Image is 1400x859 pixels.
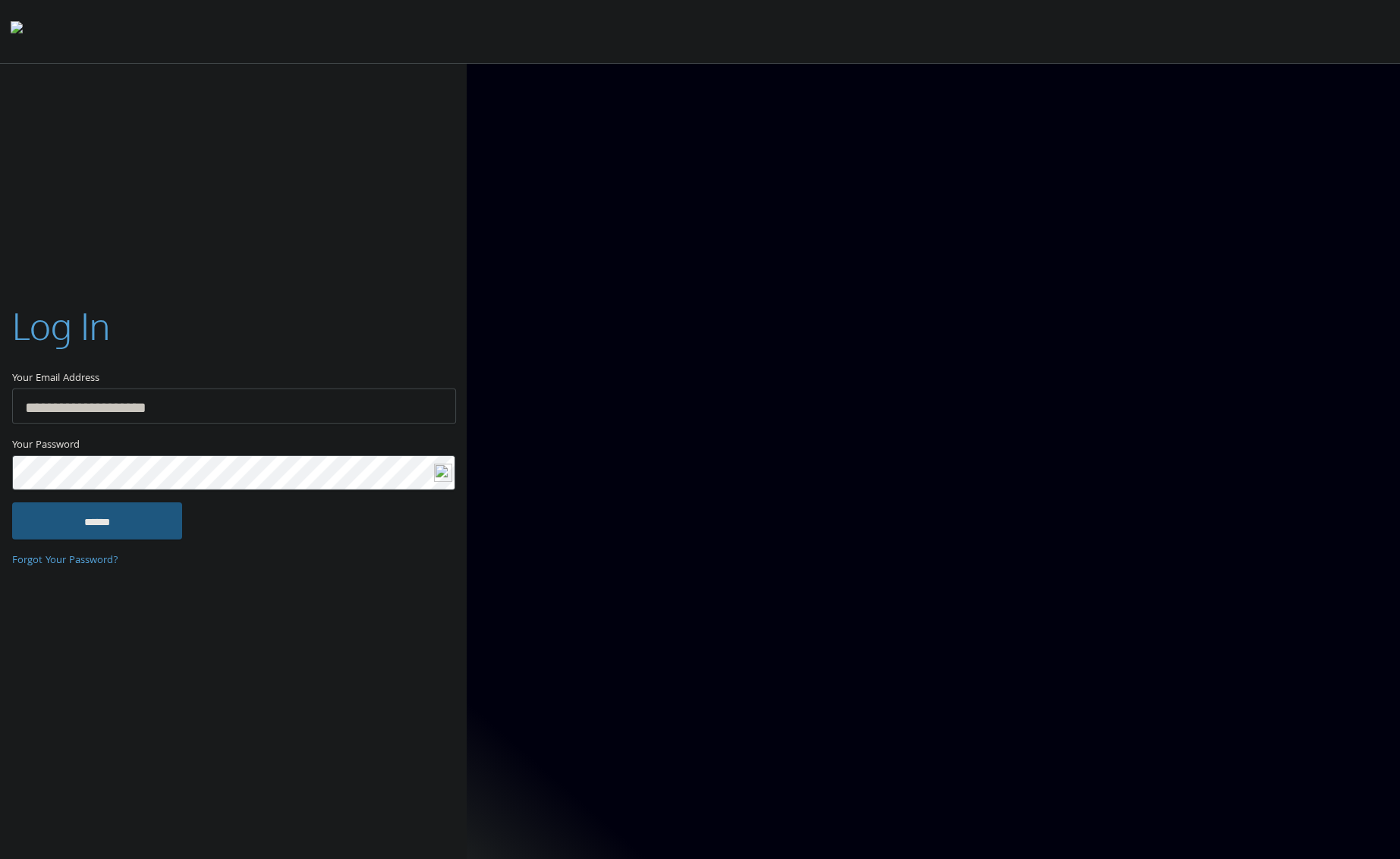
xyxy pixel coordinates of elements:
h2: Log In [12,300,110,351]
img: logo-new.svg [434,464,452,482]
keeper-lock: Open Keeper Popup [425,464,443,482]
label: Your Password [12,436,455,455]
img: todyl-logo-dark.svg [11,16,23,46]
a: Forgot Your Password? [12,552,118,569]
